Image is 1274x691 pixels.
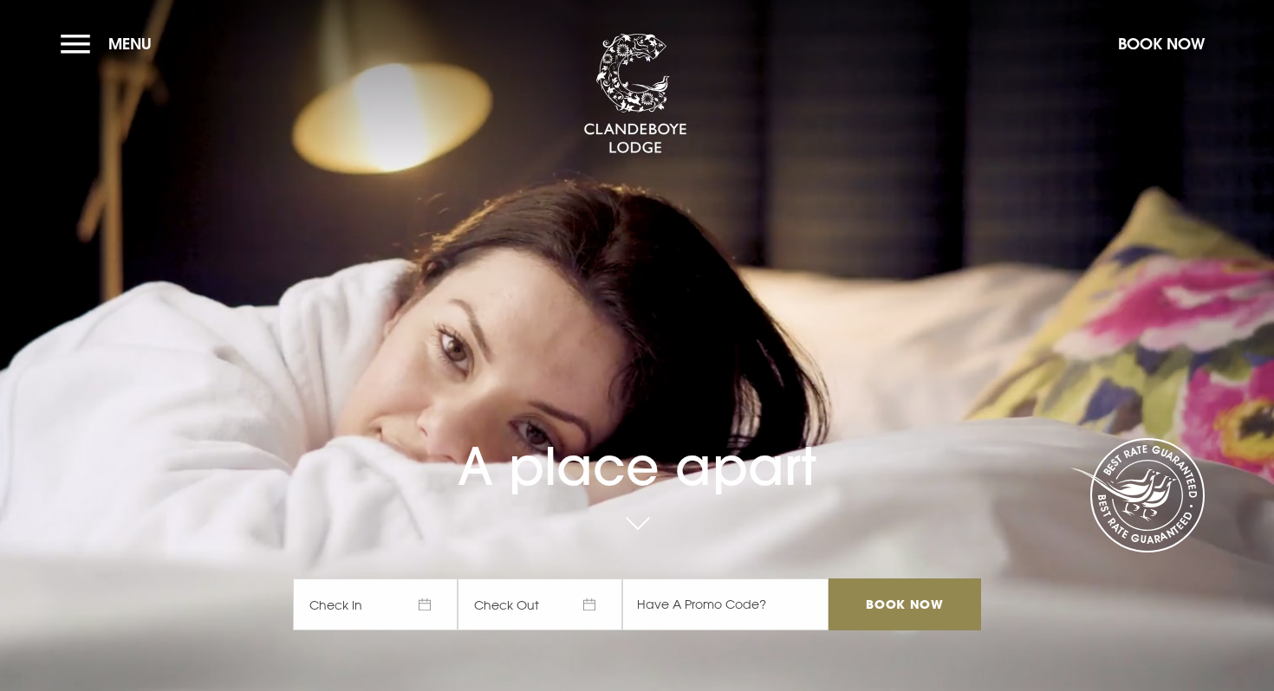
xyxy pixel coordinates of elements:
img: Clandeboye Lodge [583,34,687,155]
button: Book Now [1109,25,1213,62]
input: Have A Promo Code? [622,578,829,630]
input: Book Now [829,578,981,630]
span: Menu [108,34,152,54]
span: Check In [293,578,458,630]
button: Menu [61,25,160,62]
h1: A place apart [293,393,981,497]
span: Check Out [458,578,622,630]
